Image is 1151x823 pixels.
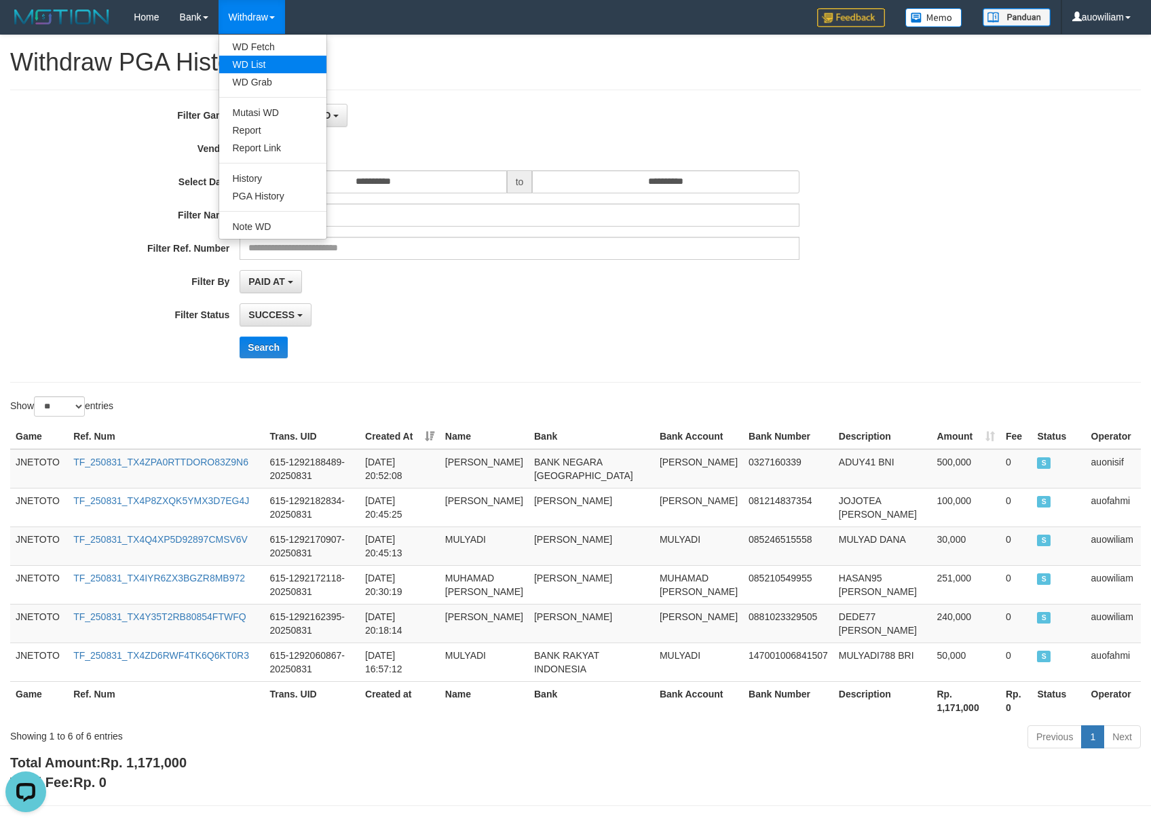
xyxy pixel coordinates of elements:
[360,527,440,565] td: [DATE] 20:45:13
[1037,612,1051,624] span: SUCCESS
[10,643,68,681] td: JNETOTO
[1086,488,1141,527] td: auofahmi
[743,681,833,720] th: Bank Number
[1086,643,1141,681] td: auofahmi
[833,527,932,565] td: MULYAD DANA
[219,73,326,91] a: WD Grab
[264,527,360,565] td: 615-1292170907-20250831
[507,170,533,193] span: to
[1086,681,1141,720] th: Operator
[833,449,932,489] td: ADUY41 BNI
[10,424,68,449] th: Game
[743,449,833,489] td: 0327160339
[10,604,68,643] td: JNETOTO
[440,488,529,527] td: [PERSON_NAME]
[264,488,360,527] td: 615-1292182834-20250831
[5,5,46,46] button: Open LiveChat chat widget
[931,565,1000,604] td: 251,000
[529,604,654,643] td: [PERSON_NAME]
[73,573,245,583] a: TF_250831_TX4IYR6ZX3BGZR8MB972
[931,488,1000,527] td: 100,000
[1000,527,1032,565] td: 0
[1037,651,1051,662] span: SUCCESS
[654,488,743,527] td: [PERSON_NAME]
[10,527,68,565] td: JNETOTO
[100,755,187,770] span: Rp. 1,171,000
[529,449,654,489] td: BANK NEGARA [GEOGRAPHIC_DATA]
[440,604,529,643] td: [PERSON_NAME]
[10,755,187,770] b: Total Amount:
[10,488,68,527] td: JNETOTO
[73,495,249,506] a: TF_250831_TX4P8ZXQK5YMX3D7EG4J
[264,424,360,449] th: Trans. UID
[10,775,107,790] b: Total Fee:
[931,681,1000,720] th: Rp. 1,171,000
[440,449,529,489] td: [PERSON_NAME]
[654,565,743,604] td: MUHAMAD [PERSON_NAME]
[440,424,529,449] th: Name
[219,218,326,235] a: Note WD
[264,449,360,489] td: 615-1292188489-20250831
[440,681,529,720] th: Name
[1037,535,1051,546] span: SUCCESS
[360,449,440,489] td: [DATE] 20:52:08
[264,643,360,681] td: 615-1292060867-20250831
[248,309,295,320] span: SUCCESS
[1000,604,1032,643] td: 0
[1027,725,1082,748] a: Previous
[529,681,654,720] th: Bank
[360,643,440,681] td: [DATE] 16:57:12
[34,396,85,417] select: Showentries
[73,650,249,661] a: TF_250831_TX4ZD6RWF4TK6Q6KT0R3
[654,643,743,681] td: MULYADI
[817,8,885,27] img: Feedback.jpg
[10,396,113,417] label: Show entries
[10,565,68,604] td: JNETOTO
[360,565,440,604] td: [DATE] 20:30:19
[833,643,932,681] td: MULYADI788 BRI
[743,565,833,604] td: 085210549955
[264,565,360,604] td: 615-1292172118-20250831
[10,724,470,743] div: Showing 1 to 6 of 6 entries
[529,527,654,565] td: [PERSON_NAME]
[529,424,654,449] th: Bank
[360,604,440,643] td: [DATE] 20:18:14
[1081,725,1104,748] a: 1
[73,457,248,467] a: TF_250831_TX4ZPA0RTTDORO83Z9N6
[1000,488,1032,527] td: 0
[983,8,1051,26] img: panduan.png
[833,681,932,720] th: Description
[1000,643,1032,681] td: 0
[654,449,743,489] td: [PERSON_NAME]
[1032,424,1085,449] th: Status
[833,565,932,604] td: HASAN95 [PERSON_NAME]
[833,488,932,527] td: JOJOTEA [PERSON_NAME]
[1000,565,1032,604] td: 0
[1032,681,1085,720] th: Status
[743,527,833,565] td: 085246515558
[1037,457,1051,469] span: SUCCESS
[654,527,743,565] td: MULYADI
[743,604,833,643] td: 0881023329505
[1086,527,1141,565] td: auowiliam
[1103,725,1141,748] a: Next
[73,534,248,545] a: TF_250831_TX4Q4XP5D92897CMSV6V
[10,49,1141,76] h1: Withdraw PGA History
[905,8,962,27] img: Button%20Memo.svg
[1086,604,1141,643] td: auowiliam
[931,527,1000,565] td: 30,000
[240,303,312,326] button: SUCCESS
[240,270,301,293] button: PAID AT
[654,604,743,643] td: [PERSON_NAME]
[1000,449,1032,489] td: 0
[360,681,440,720] th: Created at
[264,681,360,720] th: Trans. UID
[1000,424,1032,449] th: Fee
[68,424,264,449] th: Ref. Num
[360,424,440,449] th: Created At: activate to sort column ascending
[219,139,326,157] a: Report Link
[931,449,1000,489] td: 500,000
[248,276,284,287] span: PAID AT
[833,604,932,643] td: DEDE77 [PERSON_NAME]
[10,449,68,489] td: JNETOTO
